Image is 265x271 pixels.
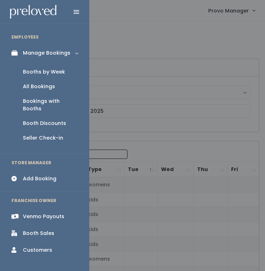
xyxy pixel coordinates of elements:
div: Seller Check-in [23,134,63,142]
div: Add Booking [23,175,56,182]
div: Manage Bookings [23,49,70,57]
div: Booth Sales [23,230,54,237]
div: Venmo Payouts [23,213,64,220]
div: Booth Discounts [23,120,66,127]
div: Booths by Week [23,68,65,76]
div: Customers [23,246,52,254]
div: Bookings with Booths [23,97,78,112]
img: preloved logo [10,5,56,19]
div: All Bookings [23,83,55,90]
